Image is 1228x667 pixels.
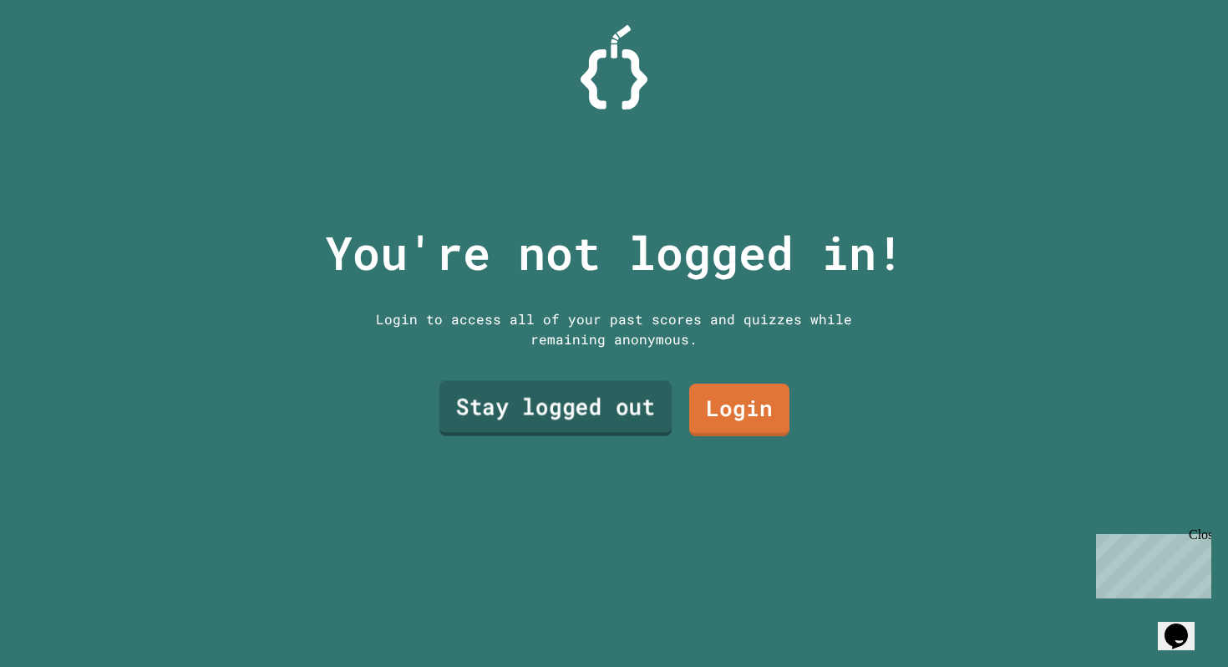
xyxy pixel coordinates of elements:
[363,309,865,349] div: Login to access all of your past scores and quizzes while remaining anonymous.
[1089,527,1211,598] iframe: chat widget
[7,7,115,106] div: Chat with us now!Close
[581,25,647,109] img: Logo.svg
[325,218,904,288] p: You're not logged in!
[689,384,789,436] a: Login
[1158,600,1211,650] iframe: chat widget
[439,380,672,435] a: Stay logged out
